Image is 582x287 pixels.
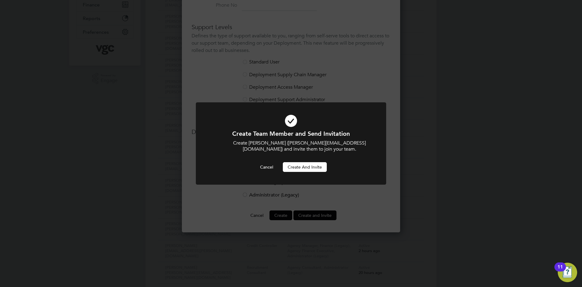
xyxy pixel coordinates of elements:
[558,263,577,282] button: Open Resource Center, 11 new notifications
[283,162,327,172] button: Create and invite
[229,140,370,153] p: Create [PERSON_NAME] ([PERSON_NAME][EMAIL_ADDRESS][DOMAIN_NAME]) and invite them to join your team.
[212,130,370,138] h1: Create Team Member and Send Invitation
[255,162,278,172] button: Cancel
[557,267,563,275] div: 11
